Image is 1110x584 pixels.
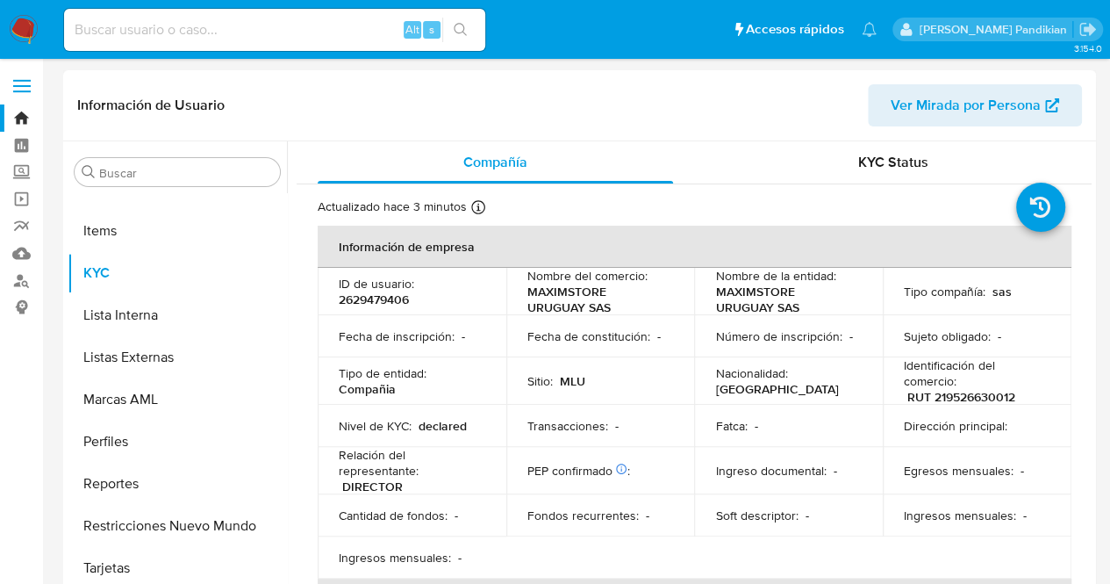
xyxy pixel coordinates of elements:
button: Restricciones Nuevo Mundo [68,505,287,547]
p: Tipo de entidad : [339,365,426,381]
p: - [462,328,465,344]
th: Información de empresa [318,226,1071,268]
p: Identificación del comercio : [904,357,1050,389]
p: Ingresos mensuales : [339,550,451,566]
a: Salir [1078,20,1097,39]
span: Alt [405,21,419,38]
p: DIRECTOR [342,479,403,494]
p: Dirección principal : [904,418,1007,434]
a: Notificaciones [862,22,877,37]
p: - [455,508,458,523]
p: MAXIMSTORE URUGUAY SAS [715,284,855,315]
span: Accesos rápidos [746,20,844,39]
p: - [646,508,649,523]
p: Relación del representante : [339,447,485,479]
p: agostina.bazzano@mercadolibre.com [919,21,1072,38]
button: Perfiles [68,421,287,463]
p: PEP confirmado : [527,463,630,479]
p: Fecha de constitución : [527,328,650,344]
p: Egresos mensuales : [904,463,1013,479]
p: Sujeto obligado : [904,328,991,344]
p: - [754,418,757,434]
p: - [805,508,808,523]
button: Reportes [68,463,287,505]
p: ID de usuario : [339,276,414,292]
p: Fondos recurrentes : [527,508,639,523]
input: Buscar usuario o caso... [64,18,485,41]
button: search-icon [442,18,478,42]
p: Ingresos mensuales : [904,508,1016,523]
button: Buscar [82,165,96,179]
span: Compañía [463,152,527,172]
p: - [657,328,661,344]
p: - [1023,508,1027,523]
p: declared [419,418,467,434]
p: Soft descriptor : [715,508,798,523]
p: Fatca : [715,418,747,434]
p: Sitio : [527,373,553,389]
p: - [998,328,1001,344]
button: KYC [68,252,287,294]
p: - [849,328,852,344]
span: s [429,21,434,38]
p: - [458,550,462,566]
button: Items [68,210,287,252]
button: Lista Interna [68,294,287,336]
p: - [833,463,836,479]
span: Ver Mirada por Persona [891,84,1041,126]
button: Listas Externas [68,336,287,379]
p: - [1020,463,1024,479]
p: sas [992,284,1012,299]
p: Nivel de KYC : [339,418,412,434]
p: Compañia [339,381,396,397]
p: [GEOGRAPHIC_DATA] [715,381,838,397]
p: Tipo compañía : [904,284,985,299]
p: Nombre del comercio : [527,268,648,284]
p: Actualizado hace 3 minutos [318,198,467,215]
h1: Información de Usuario [77,97,225,114]
p: Nombre de la entidad : [715,268,835,284]
p: 2629479406 [339,292,409,307]
p: MAXIMSTORE URUGUAY SAS [527,284,667,315]
p: Nacionalidad : [715,365,787,381]
p: Transacciones : [527,418,608,434]
input: Buscar [99,165,273,181]
button: Marcas AML [68,379,287,421]
p: Fecha de inscripción : [339,328,455,344]
p: RUT 219526630012 [907,389,1015,405]
span: KYC Status [858,152,928,172]
p: Ingreso documental : [715,463,826,479]
button: Ver Mirada por Persona [868,84,1082,126]
p: Número de inscripción : [715,328,841,344]
p: Cantidad de fondos : [339,508,448,523]
p: - [615,418,619,434]
p: MLU [560,373,585,389]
